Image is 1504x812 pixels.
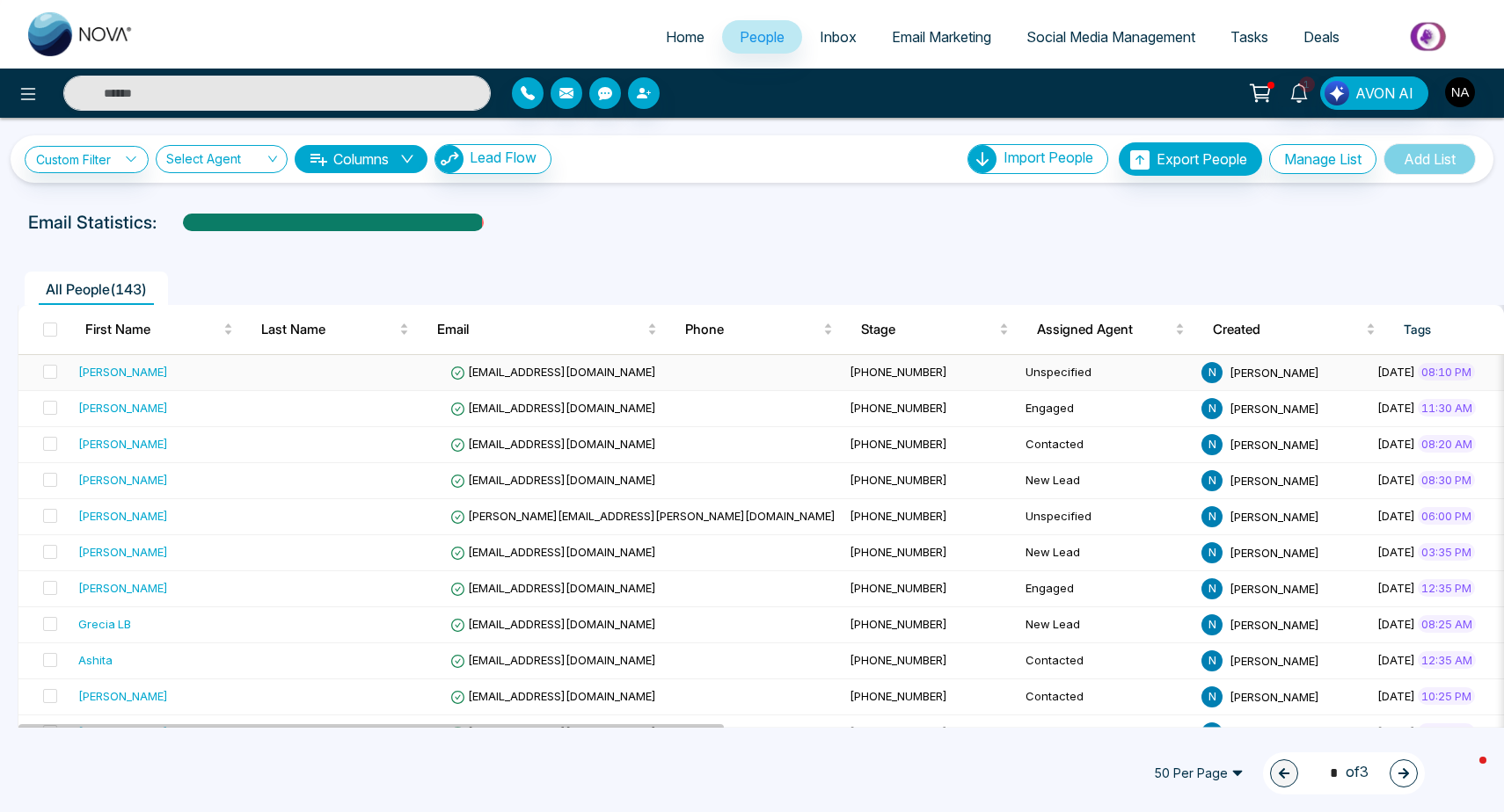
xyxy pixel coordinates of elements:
span: [EMAIL_ADDRESS][DOMAIN_NAME] [450,437,656,451]
span: 03:35 PM [1418,543,1475,561]
span: [PHONE_NUMBER] [850,617,947,631]
span: People [740,28,785,46]
span: 1 [1299,76,1315,92]
span: N [1201,578,1223,599]
span: [DATE] [1377,689,1415,703]
span: First Name [85,319,220,340]
span: N [1201,362,1223,383]
span: [DATE] [1377,437,1415,451]
span: [DATE] [1377,545,1415,559]
a: Social Media Management [1009,20,1213,54]
span: [PERSON_NAME][EMAIL_ADDRESS][PERSON_NAME][DOMAIN_NAME] [450,509,836,523]
span: Email Marketing [892,28,991,46]
span: [DATE] [1377,617,1415,631]
span: [PERSON_NAME] [1230,581,1319,595]
span: [PERSON_NAME] [1230,437,1319,451]
span: Created [1213,319,1363,340]
span: [PHONE_NUMBER] [850,401,947,415]
td: Engaged [1018,391,1194,427]
span: Assigned Agent [1037,319,1172,340]
img: Lead Flow [1325,81,1349,105]
span: [PHONE_NUMBER] [850,545,947,559]
div: [PERSON_NAME] [78,687,168,705]
span: [PHONE_NUMBER] [850,365,947,379]
p: Email Statistics: [28,209,157,236]
span: [PHONE_NUMBER] [850,689,947,703]
span: Phone [685,319,820,340]
td: Unspecified [1018,355,1194,391]
span: [PERSON_NAME] [1230,545,1319,559]
a: Custom Filter [25,146,149,173]
span: 08:10 PM [1418,363,1475,381]
span: N [1201,614,1223,635]
img: User Avatar [1445,77,1475,107]
iframe: Intercom live chat [1444,752,1486,794]
div: [PERSON_NAME] [78,435,168,453]
span: [EMAIL_ADDRESS][DOMAIN_NAME] [450,689,656,703]
span: [DATE] [1377,653,1415,667]
span: Deals [1303,28,1340,46]
span: [DATE] [1377,509,1415,523]
span: 12:35 AM [1418,651,1476,669]
span: [PERSON_NAME] [1230,653,1319,667]
div: Grecia LB [78,615,131,633]
th: First Name [71,305,247,354]
td: Contacted [1018,715,1194,751]
span: Last Name [261,319,396,340]
span: Tasks [1230,28,1268,46]
td: Contacted [1018,643,1194,679]
button: Lead Flow [434,144,551,174]
img: Nova CRM Logo [28,12,134,56]
td: New Lead [1018,463,1194,499]
th: Email [423,305,671,354]
button: Export People [1119,142,1262,176]
span: [PERSON_NAME] [1230,401,1319,415]
span: [PERSON_NAME] [1230,689,1319,703]
img: Lead Flow [435,145,464,173]
div: Ashita [78,651,113,669]
span: 08:20 AM [1418,435,1476,453]
span: [PERSON_NAME] [1230,473,1319,487]
span: AVON AI [1355,83,1413,104]
span: 10:10 PM [1418,723,1475,741]
div: [PERSON_NAME] [78,399,168,417]
a: Email Marketing [874,20,1009,54]
span: of 3 [1319,761,1369,785]
div: [PERSON_NAME] [78,363,168,381]
span: [DATE] [1377,365,1415,379]
div: [PERSON_NAME] [78,471,168,489]
th: Stage [847,305,1023,354]
a: Deals [1286,20,1357,54]
th: Phone [671,305,847,354]
div: [PERSON_NAME] [78,579,168,597]
span: 11:30 AM [1418,399,1476,417]
span: N [1201,722,1223,743]
span: down [400,152,414,166]
span: [PHONE_NUMBER] [850,653,947,667]
span: 12:35 PM [1418,579,1475,597]
span: Social Media Management [1026,28,1195,46]
span: [DATE] [1377,401,1415,415]
span: N [1201,650,1223,671]
td: New Lead [1018,607,1194,643]
span: All People ( 143 ) [39,280,154,298]
span: N [1201,542,1223,563]
th: Assigned Agent [1023,305,1199,354]
span: Home [666,28,705,46]
span: Email [437,319,644,340]
a: Tasks [1213,20,1286,54]
button: Columnsdown [295,145,427,173]
span: [PHONE_NUMBER] [850,725,947,739]
span: [EMAIL_ADDRESS][DOMAIN_NAME] [450,401,656,415]
span: [PERSON_NAME] [1230,365,1319,379]
a: Home [648,20,722,54]
span: [EMAIL_ADDRESS][DOMAIN_NAME] [450,473,656,487]
button: AVON AI [1320,76,1428,110]
a: People [722,20,802,54]
span: [EMAIL_ADDRESS][DOMAIN_NAME] [450,581,656,595]
span: [PHONE_NUMBER] [850,473,947,487]
span: [PHONE_NUMBER] [850,509,947,523]
td: Contacted [1018,427,1194,463]
span: [PHONE_NUMBER] [850,581,947,595]
span: [PERSON_NAME] [1230,725,1319,739]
